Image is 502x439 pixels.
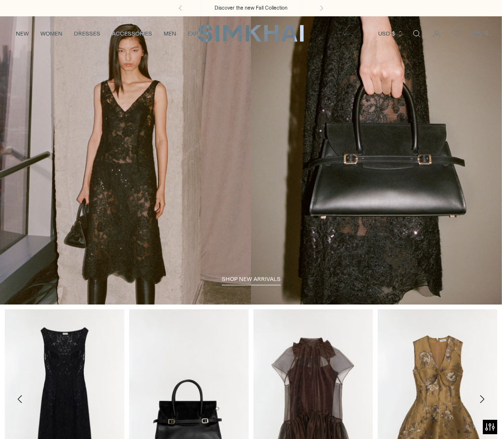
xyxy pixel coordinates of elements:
[222,276,281,285] a: shop new arrivals
[16,23,29,44] a: NEW
[482,29,490,37] span: 0
[10,389,31,410] button: Move to previous carousel slide
[215,4,287,12] a: Discover the new Fall Collection
[74,23,100,44] a: DRESSES
[112,23,152,44] a: ACCESSORIES
[222,276,281,282] span: shop new arrivals
[188,23,213,44] a: EXPLORE
[378,23,404,44] button: USD $
[471,389,492,410] button: Move to next carousel slide
[427,24,446,43] a: Go to the account page
[407,24,426,43] a: Open search modal
[447,24,466,43] a: Wishlist
[467,24,487,43] a: Open cart modal
[40,23,62,44] a: WOMEN
[164,23,176,44] a: MEN
[198,24,304,43] a: SIMKHAI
